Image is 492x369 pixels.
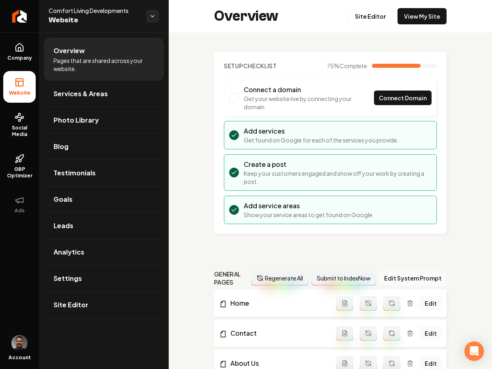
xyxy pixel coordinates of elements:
span: Complete [339,62,367,69]
span: Pages that are shared across your website. [54,56,154,73]
span: Settings [54,274,82,283]
a: Photo Library [44,107,164,133]
span: Goals [54,194,73,204]
img: Daniel Humberto Ortega Celis [11,335,28,351]
span: GBP Optimizer [3,166,36,179]
div: Open Intercom Messenger [464,341,484,361]
button: Regenerate All [251,271,308,285]
span: Website [49,15,140,26]
img: Rebolt Logo [12,10,27,23]
span: Company [4,55,35,61]
span: Connect Domain [379,94,427,102]
a: Edit [420,326,442,341]
a: Site Editor [348,8,393,24]
h3: Connect a domain [244,85,374,95]
button: Add admin page prompt [336,326,353,341]
a: GBP Optimizer [3,147,36,186]
button: Edit System Prompt [379,271,447,285]
span: Setup [224,62,243,69]
a: Services & Areas [44,81,164,107]
a: About Us [219,358,336,368]
span: Ads [11,207,28,214]
span: Site Editor [54,300,88,310]
a: Social Media [3,106,36,144]
a: Company [3,36,36,68]
p: Keep your customers engaged and show off your work by creating a post. [244,169,432,186]
button: Ads [3,189,36,220]
span: Photo Library [54,115,99,125]
a: Home [219,298,336,308]
button: Submit to IndexNow [312,271,376,285]
h3: Add services [244,126,399,136]
span: Leads [54,221,73,231]
a: View My Site [397,8,447,24]
span: Blog [54,142,69,151]
span: Services & Areas [54,89,108,99]
a: Connect Domain [374,91,432,105]
button: Open user button [11,335,28,351]
h2: general pages [214,270,251,286]
p: Get found on Google for each of the services you provide. [244,136,399,144]
span: Account [9,354,31,361]
span: Analytics [54,247,84,257]
h3: Add service areas [244,201,374,211]
span: Comfort Living Developments [49,6,140,15]
a: Settings [44,265,164,291]
a: Contact [219,328,336,338]
h3: Create a post [244,160,432,169]
a: Edit [420,296,442,311]
h2: Checklist [224,62,277,70]
button: Add admin page prompt [336,296,353,311]
a: Blog [44,134,164,160]
a: Leads [44,213,164,239]
p: Show your service areas to get found on Google. [244,211,374,219]
span: Testimonials [54,168,96,178]
a: Goals [44,186,164,212]
a: Site Editor [44,292,164,318]
span: 75 % [327,62,367,70]
a: Analytics [44,239,164,265]
p: Get your website live by connecting your domain. [244,95,374,111]
a: Testimonials [44,160,164,186]
span: Overview [54,46,85,56]
span: Social Media [3,125,36,138]
h2: Overview [214,8,278,24]
span: Website [6,90,34,96]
